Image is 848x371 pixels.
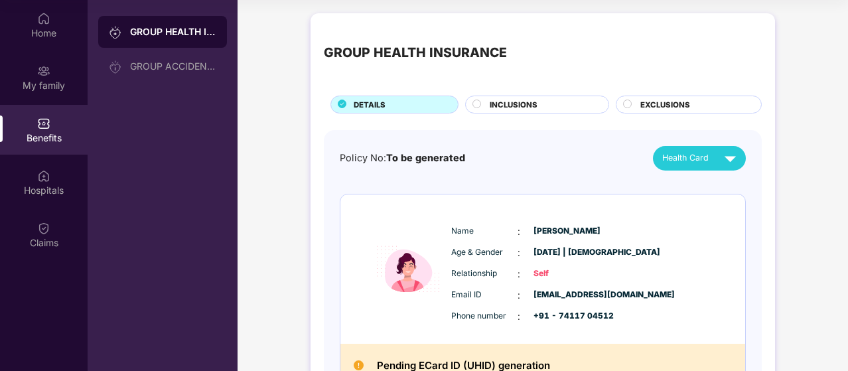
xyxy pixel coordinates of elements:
span: : [518,288,520,303]
span: Self [533,267,600,280]
img: svg+xml;base64,PHN2ZyB3aWR0aD0iMjAiIGhlaWdodD0iMjAiIHZpZXdCb3g9IjAgMCAyMCAyMCIgZmlsbD0ibm9uZSIgeG... [109,26,122,39]
div: GROUP HEALTH INSURANCE [324,42,507,63]
img: icon [368,214,448,324]
span: INCLUSIONS [490,99,537,111]
span: To be generated [386,152,465,163]
img: svg+xml;base64,PHN2ZyBpZD0iQmVuZWZpdHMiIHhtbG5zPSJodHRwOi8vd3d3LnczLm9yZy8yMDAwL3N2ZyIgd2lkdGg9Ij... [37,117,50,130]
div: GROUP HEALTH INSURANCE [130,25,216,38]
img: svg+xml;base64,PHN2ZyBpZD0iQ2xhaW0iIHhtbG5zPSJodHRwOi8vd3d3LnczLm9yZy8yMDAwL3N2ZyIgd2lkdGg9IjIwIi... [37,222,50,235]
img: svg+xml;base64,PHN2ZyB3aWR0aD0iMjAiIGhlaWdodD0iMjAiIHZpZXdCb3g9IjAgMCAyMCAyMCIgZmlsbD0ibm9uZSIgeG... [109,60,122,74]
span: : [518,267,520,281]
span: : [518,246,520,260]
span: : [518,309,520,324]
span: EXCLUSIONS [640,99,690,111]
img: svg+xml;base64,PHN2ZyB4bWxucz0iaHR0cDovL3d3dy53My5vcmcvMjAwMC9zdmciIHZpZXdCb3g9IjAgMCAyNCAyNCIgd2... [719,147,742,170]
span: Name [451,225,518,238]
span: Phone number [451,310,518,323]
span: +91 - 74117 04512 [533,310,600,323]
span: Age & Gender [451,246,518,259]
div: GROUP ACCIDENTAL INSURANCE [130,61,216,72]
div: Policy No: [340,151,465,166]
span: : [518,224,520,239]
img: svg+xml;base64,PHN2ZyB3aWR0aD0iMjAiIGhlaWdodD0iMjAiIHZpZXdCb3g9IjAgMCAyMCAyMCIgZmlsbD0ibm9uZSIgeG... [37,64,50,78]
img: svg+xml;base64,PHN2ZyBpZD0iSG9zcGl0YWxzIiB4bWxucz0iaHR0cDovL3d3dy53My5vcmcvMjAwMC9zdmciIHdpZHRoPS... [37,169,50,183]
span: [EMAIL_ADDRESS][DOMAIN_NAME] [533,289,600,301]
span: [DATE] | [DEMOGRAPHIC_DATA] [533,246,600,259]
span: DETAILS [354,99,386,111]
span: [PERSON_NAME] [533,225,600,238]
img: Pending [354,360,364,370]
span: Email ID [451,289,518,301]
img: svg+xml;base64,PHN2ZyBpZD0iSG9tZSIgeG1sbnM9Imh0dHA6Ly93d3cudzMub3JnLzIwMDAvc3ZnIiB3aWR0aD0iMjAiIG... [37,12,50,25]
span: Relationship [451,267,518,280]
button: Health Card [653,146,746,171]
span: Health Card [662,151,709,165]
